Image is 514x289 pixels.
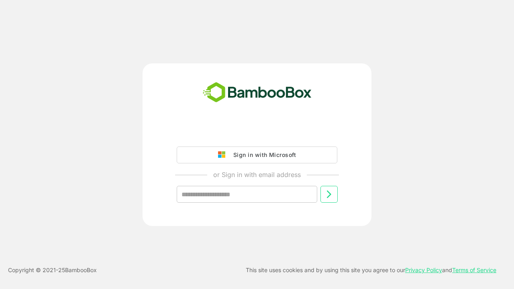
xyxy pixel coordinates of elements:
iframe: Sign in with Google Button [173,124,341,142]
img: google [218,151,229,159]
img: bamboobox [198,79,316,106]
a: Terms of Service [452,267,496,273]
div: Sign in with Microsoft [229,150,296,160]
p: This site uses cookies and by using this site you agree to our and [246,265,496,275]
p: or Sign in with email address [213,170,301,179]
p: Copyright © 2021- 25 BambooBox [8,265,97,275]
a: Privacy Policy [405,267,442,273]
button: Sign in with Microsoft [177,147,337,163]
